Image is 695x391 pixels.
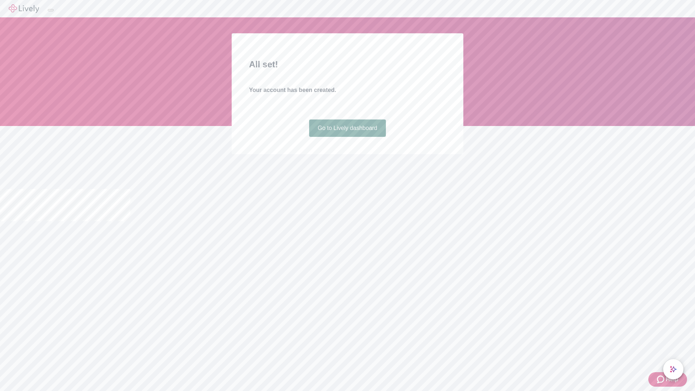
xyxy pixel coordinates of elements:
[648,372,687,387] button: Zendesk support iconHelp
[663,359,683,379] button: chat
[670,366,677,373] svg: Lively AI Assistant
[309,119,386,137] a: Go to Lively dashboard
[657,375,666,384] svg: Zendesk support icon
[249,58,446,71] h2: All set!
[249,86,446,94] h4: Your account has been created.
[666,375,678,384] span: Help
[9,4,39,13] img: Lively
[48,9,54,11] button: Log out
